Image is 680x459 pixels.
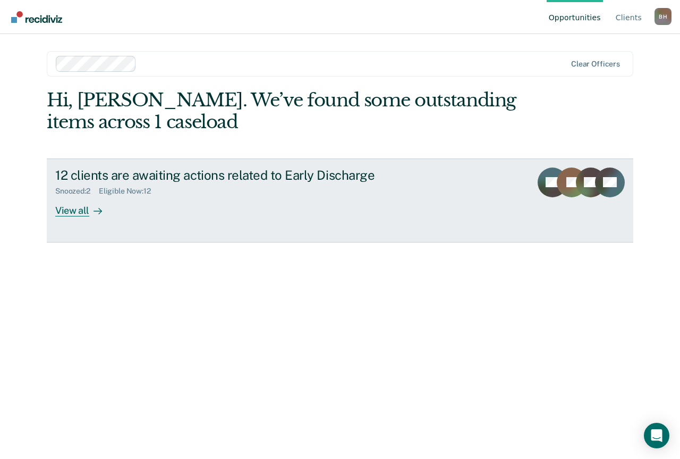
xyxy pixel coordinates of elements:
a: 12 clients are awaiting actions related to Early DischargeSnoozed:2Eligible Now:12View all [47,158,633,243]
div: Open Intercom Messenger [644,423,669,448]
div: 12 clients are awaiting actions related to Early Discharge [55,168,428,183]
div: View all [55,196,115,216]
div: Eligible Now : 12 [99,187,159,196]
div: Hi, [PERSON_NAME]. We’ve found some outstanding items across 1 caseload [47,89,516,133]
div: Snoozed : 2 [55,187,99,196]
div: Clear officers [571,60,620,69]
div: B H [654,8,671,25]
img: Recidiviz [11,11,62,23]
button: Profile dropdown button [654,8,671,25]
